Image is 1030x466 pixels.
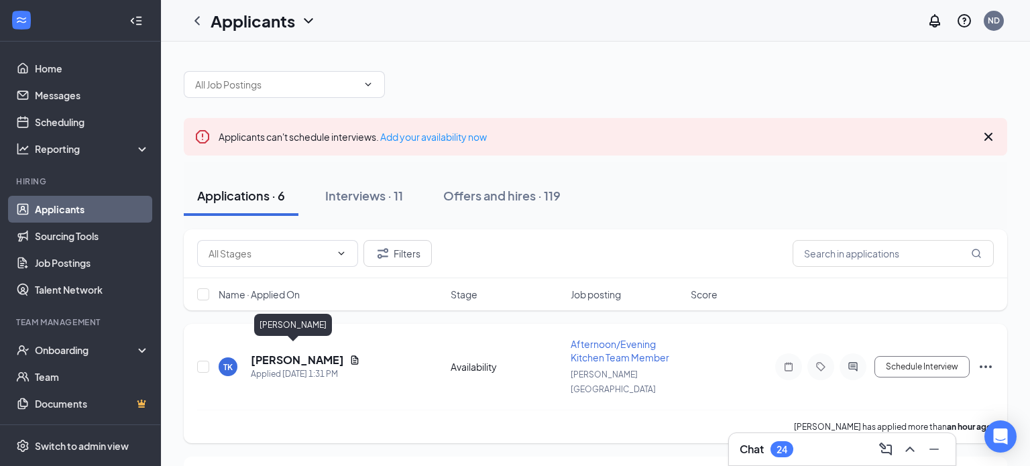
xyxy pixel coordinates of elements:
[947,422,992,432] b: an hour ago
[451,360,563,373] div: Availability
[129,14,143,27] svg: Collapse
[363,79,374,90] svg: ChevronDown
[571,288,621,301] span: Job posting
[375,245,391,261] svg: Filter
[300,13,317,29] svg: ChevronDown
[571,338,669,363] span: Afternoon/Evening Kitchen Team Member
[251,367,360,381] div: Applied [DATE] 1:31 PM
[899,439,921,460] button: ChevronUp
[845,361,861,372] svg: ActiveChat
[16,176,147,187] div: Hiring
[223,361,233,373] div: TK
[35,390,150,417] a: DocumentsCrown
[443,187,561,204] div: Offers and hires · 119
[35,223,150,249] a: Sourcing Tools
[988,15,1000,26] div: ND
[336,248,347,259] svg: ChevronDown
[35,249,150,276] a: Job Postings
[902,441,918,457] svg: ChevronUp
[219,288,300,301] span: Name · Applied On
[923,439,945,460] button: Minimize
[16,439,30,453] svg: Settings
[15,13,28,27] svg: WorkstreamLogo
[927,13,943,29] svg: Notifications
[219,131,487,143] span: Applicants can't schedule interviews.
[777,444,787,455] div: 24
[16,316,147,328] div: Team Management
[35,196,150,223] a: Applicants
[35,276,150,303] a: Talent Network
[197,187,285,204] div: Applications · 6
[740,442,764,457] h3: Chat
[380,131,487,143] a: Add your availability now
[211,9,295,32] h1: Applicants
[35,363,150,390] a: Team
[956,13,972,29] svg: QuestionInfo
[254,314,332,336] div: [PERSON_NAME]
[793,240,994,267] input: Search in applications
[195,77,357,92] input: All Job Postings
[189,13,205,29] svg: ChevronLeft
[980,129,996,145] svg: Cross
[16,343,30,357] svg: UserCheck
[978,359,994,375] svg: Ellipses
[451,288,477,301] span: Stage
[571,369,656,394] span: [PERSON_NAME][GEOGRAPHIC_DATA]
[984,420,1017,453] div: Open Intercom Messenger
[35,82,150,109] a: Messages
[794,421,994,432] p: [PERSON_NAME] has applied more than .
[363,240,432,267] button: Filter Filters
[691,288,718,301] span: Score
[781,361,797,372] svg: Note
[875,439,897,460] button: ComposeMessage
[325,187,403,204] div: Interviews · 11
[35,439,129,453] div: Switch to admin view
[926,441,942,457] svg: Minimize
[874,356,970,377] button: Schedule Interview
[251,353,344,367] h5: [PERSON_NAME]
[349,355,360,365] svg: Document
[35,142,150,156] div: Reporting
[194,129,211,145] svg: Error
[813,361,829,372] svg: Tag
[35,109,150,135] a: Scheduling
[35,417,150,444] a: SurveysCrown
[971,248,982,259] svg: MagnifyingGlass
[35,55,150,82] a: Home
[16,142,30,156] svg: Analysis
[209,246,331,261] input: All Stages
[878,441,894,457] svg: ComposeMessage
[35,343,138,357] div: Onboarding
